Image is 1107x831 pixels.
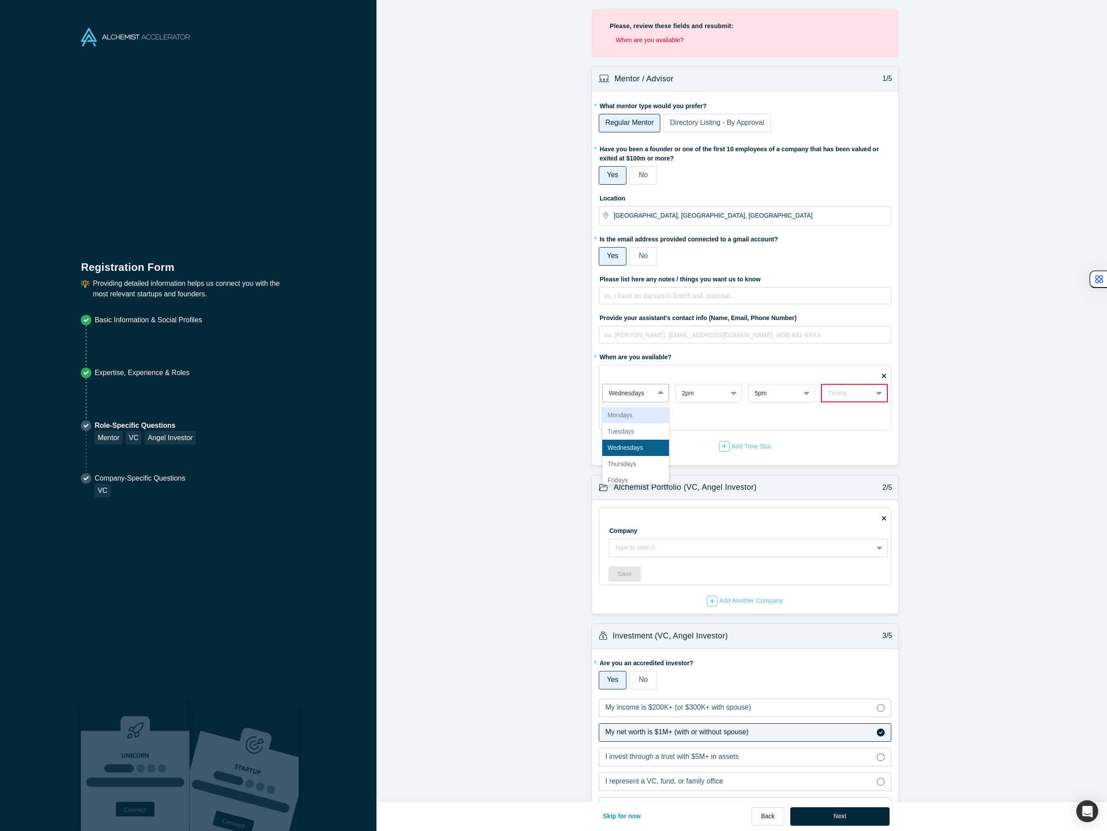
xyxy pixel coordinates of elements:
span: My net worth is $1M+ (with or without spouse) [605,728,749,736]
img: Prism AI [190,701,299,831]
p: 1/5 [878,73,892,84]
span: Regular Mentor [605,119,654,126]
label: Company [608,523,658,536]
p: 2/5 [878,482,892,493]
button: Next [790,807,890,826]
label: Have you been a founder or one of the first 10 employees of a company that has been valued or exi... [599,142,891,163]
span: (VC, Angel Investor) [684,483,756,492]
span: No [639,171,648,179]
label: Is the email address provided connected to a gmail account? [599,232,891,244]
button: Back [752,807,784,826]
button: Add Time Slot [719,441,771,452]
img: Alchemist Accelerator Logo [81,28,190,46]
label: Location [599,191,891,203]
div: rdw-editor [605,290,886,308]
p: Company-Specific Questions [94,473,185,484]
h3: Mentor / Advisor [615,73,673,85]
li: When are you available? [616,36,880,45]
span: No [639,252,648,259]
div: Angel Investor [145,431,195,445]
div: Add Time Slot [719,441,771,452]
label: Are you an accredited investor? [599,656,891,668]
div: rdw-editor [605,329,886,346]
div: Timing [828,389,866,398]
div: VC [126,431,141,445]
p: Providing detailed information helps us connect you with the most relevant startups and founders. [93,278,295,299]
span: No [639,676,648,683]
div: Wednesdays [602,440,669,456]
label: What mentor type would you prefer? [599,98,891,111]
div: Add Another Company [707,596,783,606]
span: Yes [607,676,618,683]
span: Yes [607,171,618,179]
span: I represent a VC, fund, or family office [605,777,723,785]
label: Provide your assistant's contact info (Name, Email, Phone Number) [599,310,891,323]
button: Skip for now [593,807,650,826]
div: Fridays [602,472,669,488]
div: Tuesdays [602,423,669,440]
div: rdw-wrapper [599,326,891,343]
button: Save [608,566,641,582]
p: Expertise, Experience & Roles [94,368,189,378]
label: Please list here any notes / things you want us to know [599,272,891,284]
button: Add Another Company [706,595,783,607]
p: Role-Specific Questions [94,420,195,431]
h1: Registration Form [81,250,295,275]
h3: Alchemist Portfolio [614,481,757,493]
span: My income is $200K+ (or $300K+ with spouse) [605,703,751,711]
h3: Investment [612,630,728,642]
div: rdw-wrapper [599,287,891,305]
p: 3/5 [878,631,892,641]
img: Robust Technologies [81,701,190,831]
strong: Please, review these fields and resubmit: [610,22,734,29]
div: Mentor [94,431,123,445]
div: VC [94,484,110,497]
p: Basic Information & Social Profiles [94,315,202,325]
span: (VC, Angel Investor) [655,631,728,640]
div: Mondays [602,407,669,423]
label: When are you available? [599,350,671,362]
div: Thursdays [602,456,669,472]
input: Enter a location [614,207,890,225]
span: Yes [607,252,618,259]
span: Directory Listing - By Approval [670,119,764,126]
span: I invest through a trust with $5M+ in assets [605,753,739,760]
